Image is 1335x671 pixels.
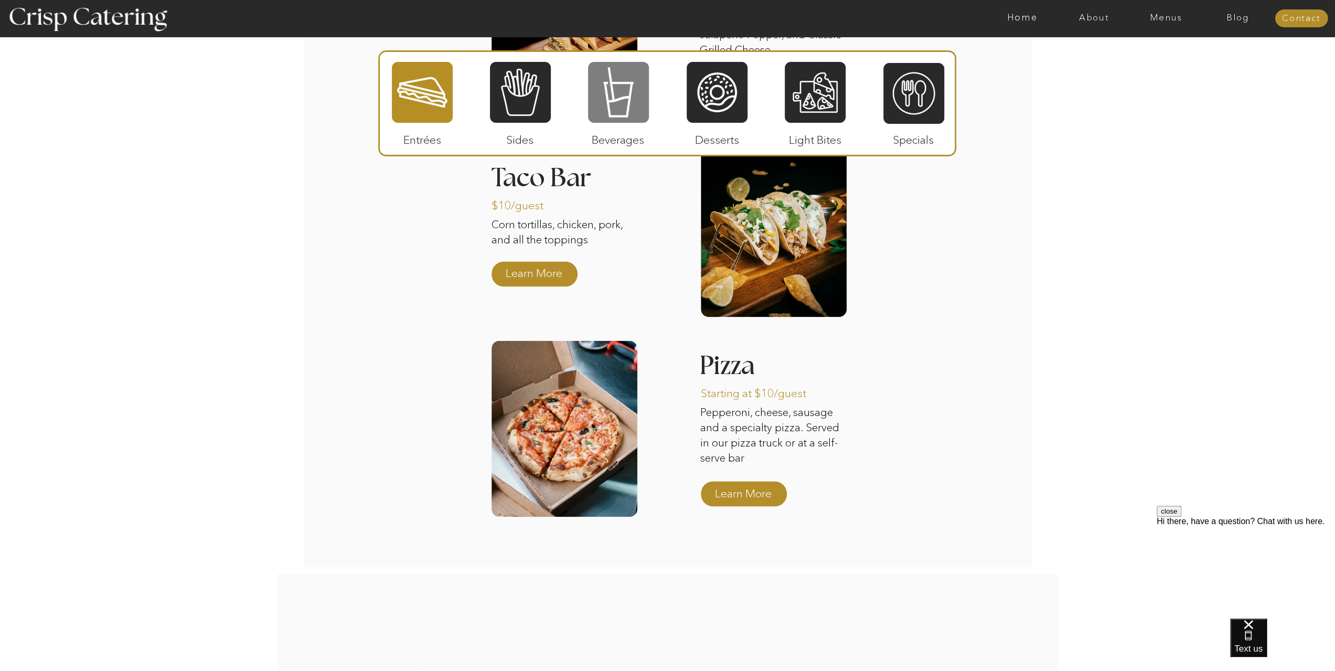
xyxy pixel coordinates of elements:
[709,476,778,506] a: Learn More
[485,123,555,153] p: Sides
[700,354,809,385] h3: Pizza
[492,217,637,268] p: Corn tortillas, chicken, pork, and all the toppings
[1058,13,1130,24] a: About
[492,188,561,219] p: $10/guest
[1275,14,1328,24] a: Contact
[492,166,637,179] h3: Taco Bar
[1230,619,1335,671] iframe: podium webchat widget bubble
[879,123,948,153] p: Specials
[701,376,840,407] p: Starting at $10/guest
[583,123,653,153] p: Beverages
[1157,506,1335,632] iframe: podium webchat widget prompt
[700,12,846,62] p: Pulled Pork, Chicken Pesto, Jalapeño Popper, and Classic Grilled Cheese
[499,256,569,286] a: Learn More
[1202,13,1274,24] a: Blog
[1130,13,1202,24] a: Menus
[700,405,840,470] p: Pepperoni, cheese, sausage and a specialty pizza. Served in our pizza truck or at a self-serve bar
[986,13,1058,24] a: Home
[388,123,457,153] p: Entrées
[781,123,850,153] p: Light Bites
[682,123,752,153] p: Desserts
